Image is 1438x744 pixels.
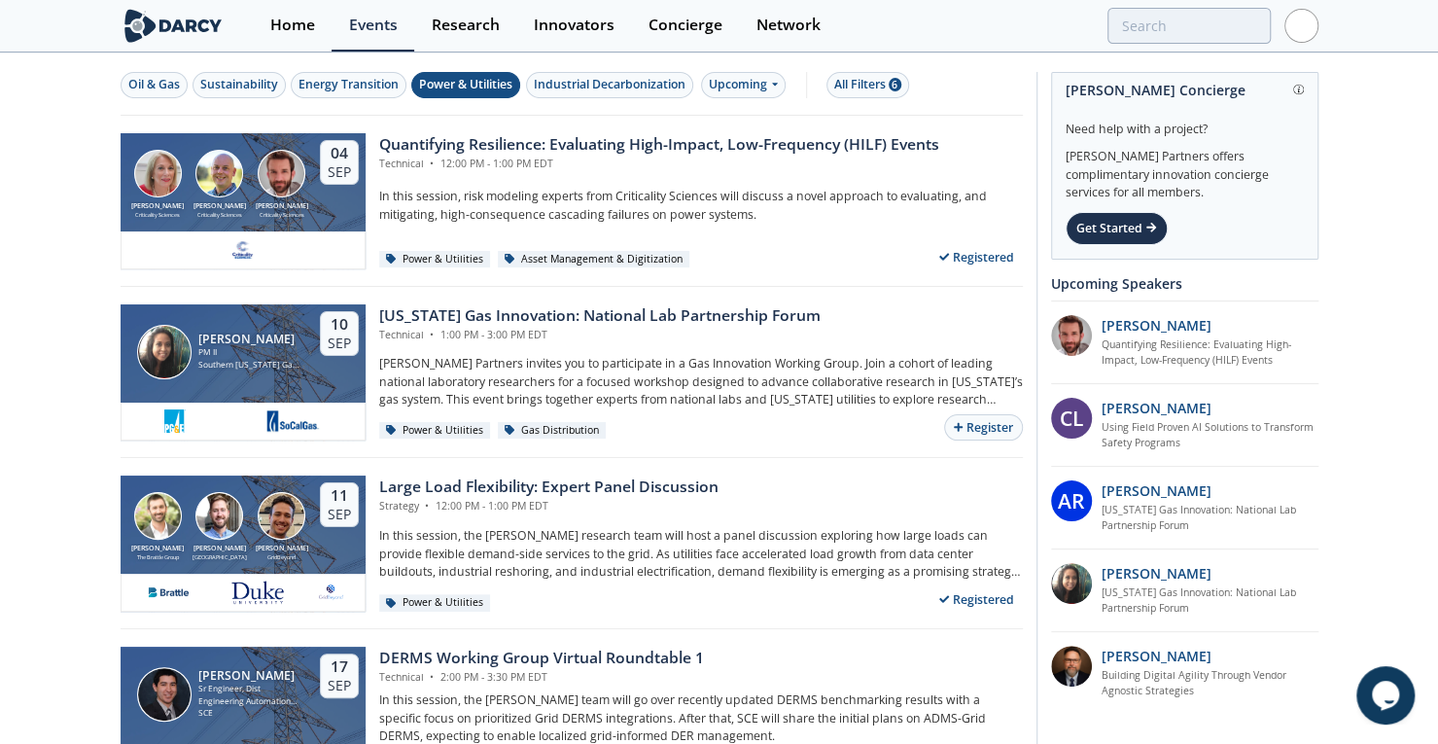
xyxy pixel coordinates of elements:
[189,544,251,554] div: [PERSON_NAME]
[1051,266,1318,301] div: Upcoming Speakers
[198,669,302,683] div: [PERSON_NAME]
[427,670,438,684] span: •
[930,245,1023,269] div: Registered
[419,76,512,93] div: Power & Utilities
[189,201,251,212] div: [PERSON_NAME]
[1102,398,1211,418] p: [PERSON_NAME]
[756,18,821,33] div: Network
[198,683,302,707] div: Sr Engineer, Dist Engineering Automation Software
[1284,9,1318,43] img: Profile
[534,76,685,93] div: Industrial Decarbonization
[889,78,901,91] span: 6
[1051,480,1092,521] div: AR
[251,553,313,561] div: GridBeyond
[328,486,351,506] div: 11
[328,506,351,523] div: Sep
[379,328,821,343] div: Technical 1:00 PM - 3:00 PM EDT
[1066,73,1304,107] div: [PERSON_NAME] Concierge
[328,315,351,335] div: 10
[121,476,1023,612] a: Ryan Hledik [PERSON_NAME] The Brattle Group Tyler Norris [PERSON_NAME] [GEOGRAPHIC_DATA] Nick Gua...
[944,414,1022,441] button: Register
[328,163,351,181] div: Sep
[379,133,939,157] div: Quantifying Resilience: Evaluating High-Impact, Low-Frequency (HILF) Events
[134,150,182,197] img: Susan Ginsburg
[379,355,1023,408] p: [PERSON_NAME] Partners invites you to participate in a Gas Innovation Working Group. Join a cohor...
[121,9,227,43] img: logo-wide.svg
[526,72,693,98] button: Industrial Decarbonization
[379,304,821,328] div: [US_STATE] Gas Innovation: National Lab Partnership Forum
[834,76,901,93] div: All Filters
[379,647,704,670] div: DERMS Working Group Virtual Roundtable 1
[258,492,305,540] img: Nick Guay
[1066,212,1168,245] div: Get Started
[163,409,186,433] img: 1616524801804-PG%26E.png
[1102,420,1318,451] a: Using Field Proven AI Solutions to Transform Safety Programs
[264,409,322,433] img: 1677103519379-image%20%2885%29.png
[1102,315,1211,336] p: [PERSON_NAME]
[121,304,1023,441] a: Sheryldean Garcia [PERSON_NAME] PM II Southern [US_STATE] Gas Company 10 Sep [US_STATE] Gas Innov...
[379,527,1023,581] p: In this session, the [PERSON_NAME] research team will host a panel discussion exploring how large...
[930,587,1023,612] div: Registered
[270,18,315,33] div: Home
[127,201,190,212] div: [PERSON_NAME]
[251,211,313,219] div: Criticality Sciences
[379,476,719,499] div: Large Load Flexibility: Expert Panel Discussion
[1051,563,1092,604] img: P3oGsdP3T1ZY1PVH95Iw
[258,150,305,197] img: Ross Dakin
[128,76,180,93] div: Oil & Gas
[1107,8,1271,44] input: Advanced Search
[826,72,909,98] button: All Filters 6
[251,544,313,554] div: [PERSON_NAME]
[195,492,243,540] img: Tyler Norris
[121,72,188,98] button: Oil & Gas
[189,553,251,561] div: [GEOGRAPHIC_DATA]
[379,157,939,172] div: Technical 12:00 PM - 1:00 PM EDT
[649,18,722,33] div: Concierge
[1102,668,1318,699] a: Building Digital Agility Through Vendor Agnostic Strategies
[411,72,520,98] button: Power & Utilities
[193,72,286,98] button: Sustainability
[137,667,192,722] img: Steven Robles
[1102,585,1318,617] a: [US_STATE] Gas Innovation: National Lab Partnership Forum
[291,72,406,98] button: Energy Transition
[349,18,398,33] div: Events
[1102,480,1211,501] p: [PERSON_NAME]
[230,238,255,262] img: f59c13b7-8146-4c0f-b540-69d0cf6e4c34
[422,499,433,513] span: •
[200,76,278,93] div: Sustainability
[1102,646,1211,666] p: [PERSON_NAME]
[127,553,190,561] div: The Brattle Group
[1356,666,1419,725] iframe: chat widget
[328,657,351,677] div: 17
[379,251,491,268] div: Power & Utilities
[127,211,190,219] div: Criticality Sciences
[1051,315,1092,356] img: 90f9c750-37bc-4a35-8c39-e7b0554cf0e9
[534,18,614,33] div: Innovators
[701,72,786,98] div: Upcoming
[251,201,313,212] div: [PERSON_NAME]
[189,211,251,219] div: Criticality Sciences
[137,325,192,379] img: Sheryldean Garcia
[127,544,190,554] div: [PERSON_NAME]
[379,422,491,440] div: Power & Utilities
[298,76,399,93] div: Energy Transition
[198,359,302,372] div: Southern [US_STATE] Gas Company
[427,157,438,170] span: •
[498,422,607,440] div: Gas Distribution
[1066,138,1304,202] div: [PERSON_NAME] Partners offers complimentary innovation concierge services for all members.
[432,18,500,33] div: Research
[379,499,719,514] div: Strategy 12:00 PM - 1:00 PM EDT
[1051,398,1092,439] div: CL
[427,328,438,341] span: •
[379,670,704,686] div: Technical 2:00 PM - 3:30 PM EDT
[328,335,351,352] div: Sep
[1066,107,1304,138] div: Need help with a project?
[198,333,302,346] div: [PERSON_NAME]
[1102,337,1318,369] a: Quantifying Resilience: Evaluating High-Impact, Low-Frequency (HILF) Events
[195,150,243,197] img: Ben Ruddell
[379,188,1023,224] p: In this session, risk modeling experts from Criticality Sciences will discuss a novel approach to...
[229,581,284,604] img: 41db60a0-fe07-4137-8ca6-021fe481c7d5
[198,346,302,359] div: PM II
[134,492,182,540] img: Ryan Hledik
[328,677,351,694] div: Sep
